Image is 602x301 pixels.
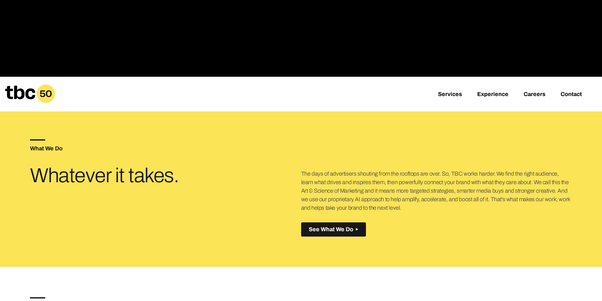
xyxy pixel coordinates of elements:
[309,226,353,233] span: See What We Do
[30,146,301,151] h5: What We Do
[301,170,572,212] p: The days of advertisers shouting from the rooftops are over. So, TBC works harder. We find the ri...
[561,91,582,99] a: Contact
[524,91,545,99] a: Careers
[477,91,508,99] a: Experience
[5,99,55,105] a: Home
[438,91,462,99] a: Services
[301,222,366,237] button: See What We Do
[30,166,211,185] h3: Whatever it takes.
